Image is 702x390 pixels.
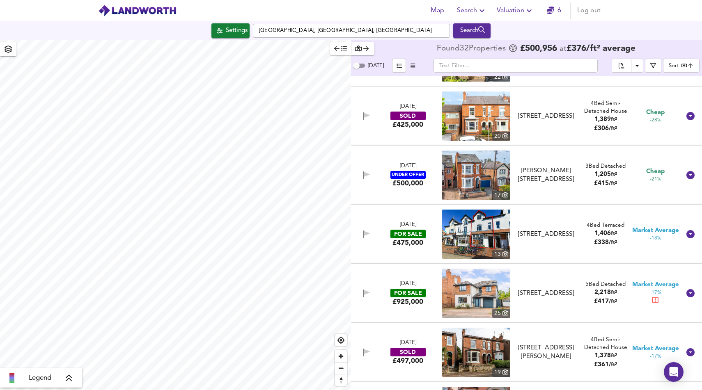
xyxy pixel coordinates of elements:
[390,289,426,297] div: FOR SALE
[335,350,347,362] button: Zoom in
[454,2,490,19] button: Search
[594,171,611,178] span: 1,205
[390,112,426,120] div: SOLD
[497,5,534,16] span: Valuation
[609,299,617,304] span: / ft²
[335,362,347,374] button: Zoom out
[442,269,510,318] img: property thumbnail
[631,59,643,73] button: Download Results
[515,344,577,361] div: [STREET_ADDRESS][PERSON_NAME]
[492,309,510,318] div: 25
[581,336,630,352] div: 4 Bed Semi-Detached House
[512,344,580,361] div: 59 Mona Road, NG2 5BU
[457,5,487,16] span: Search
[669,62,679,70] div: Sort
[520,45,557,53] span: £ 500,956
[351,264,702,323] div: [DATE]FOR SALE£925,000 property thumbnail 25 [STREET_ADDRESS]5Bed Detached2,218ft²£417/ft² Market...
[368,63,384,68] span: [DATE]
[611,290,617,295] span: ft²
[351,205,702,264] div: [DATE]FOR SALE£475,000 property thumbnail 13 [STREET_ADDRESS]4Bed Terraced1,406ft²£338/ft² Market...
[686,347,695,357] svg: Show Details
[650,353,661,360] span: -17%
[650,290,661,296] span: -17%
[512,230,580,239] div: Trent Boulevard, West Bridgford, NG2 5BX
[560,45,567,53] span: at
[400,103,416,111] div: [DATE]
[567,44,635,53] span: £ 376 / ft² average
[492,73,510,82] div: 22
[442,91,510,141] a: property thumbnail 20
[453,23,491,38] button: Search
[392,179,423,188] div: £500,000
[611,231,617,236] span: ft²
[392,238,423,247] div: £475,000
[351,146,702,205] div: [DATE]UNDER OFFER£500,000 property thumbnail 17 [PERSON_NAME][STREET_ADDRESS]3Bed Detached1,205ft...
[686,170,695,180] svg: Show Details
[594,239,617,246] span: £ 338
[442,151,510,200] img: property thumbnail
[594,116,611,123] span: 1,389
[335,363,347,374] span: Zoom out
[392,120,423,129] div: £425,000
[632,344,679,353] span: Market Average
[581,100,630,116] div: 4 Bed Semi-Detached House
[594,353,611,359] span: 1,378
[442,210,510,259] a: property thumbnail 13
[611,353,617,358] span: ft²
[211,23,250,38] div: Click to configure Search Settings
[585,281,626,288] div: 5 Bed Detached
[632,281,679,289] span: Market Average
[686,288,695,298] svg: Show Details
[400,162,416,170] div: [DATE]
[609,240,617,245] span: / ft²
[587,221,624,229] div: 4 Bed Terraced
[650,235,661,242] span: -18%
[442,151,510,200] a: property thumbnail 17
[611,117,617,122] span: ft²
[390,348,426,356] div: SOLD
[585,162,626,170] div: 3 Bed Detached
[609,362,617,367] span: / ft²
[663,59,700,73] div: Sort
[335,334,347,346] button: Find my location
[351,323,702,382] div: [DATE]SOLD£497,000 property thumbnail 19 [STREET_ADDRESS][PERSON_NAME]4Bed Semi-Detached House1,3...
[594,362,617,368] span: £ 361
[612,59,643,73] div: split button
[512,166,580,184] div: Gertrude Road, West Bridgford
[493,2,537,19] button: Valuation
[646,108,665,117] span: Cheap
[442,210,510,259] img: property thumbnail
[442,328,510,377] img: property thumbnail
[442,269,510,318] a: property thumbnail 25
[492,368,510,377] div: 19
[427,5,447,16] span: Map
[686,229,695,239] svg: Show Details
[632,226,679,235] span: Market Average
[335,374,347,386] span: Reset bearing to north
[609,126,617,131] span: / ft²
[351,87,702,146] div: [DATE]SOLD£425,000 property thumbnail 20 [STREET_ADDRESS]4Bed Semi-Detached House1,389ft²£306/ft²...
[594,290,611,296] span: 2,218
[515,112,577,121] div: [STREET_ADDRESS]
[515,230,577,239] div: [STREET_ADDRESS]
[442,91,510,141] img: property thumbnail
[211,23,250,38] button: Settings
[392,297,423,306] div: £925,000
[594,125,617,132] span: £ 306
[577,5,601,16] span: Log out
[492,191,510,200] div: 17
[424,2,450,19] button: Map
[453,23,491,38] div: Run Your Search
[646,167,665,176] span: Cheap
[650,176,661,183] span: -21%
[455,25,489,36] div: Search
[392,356,423,365] div: £497,000
[492,132,510,141] div: 20
[390,171,426,179] div: UNDER OFFER
[29,373,51,383] span: Legend
[434,59,598,73] input: Text Filter...
[547,5,561,16] a: 6
[541,2,567,19] button: 6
